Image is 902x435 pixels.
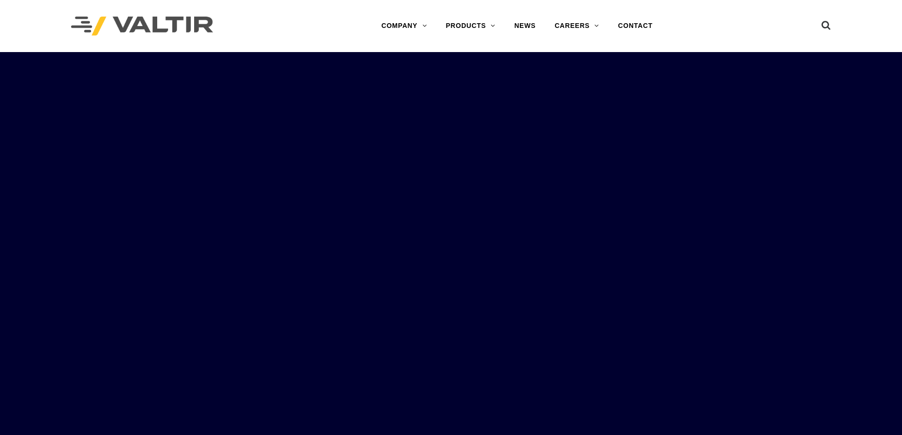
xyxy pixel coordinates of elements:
a: PRODUCTS [436,17,505,36]
a: NEWS [505,17,545,36]
a: COMPANY [372,17,436,36]
a: CAREERS [545,17,608,36]
a: CONTACT [608,17,662,36]
img: Valtir [71,17,213,36]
